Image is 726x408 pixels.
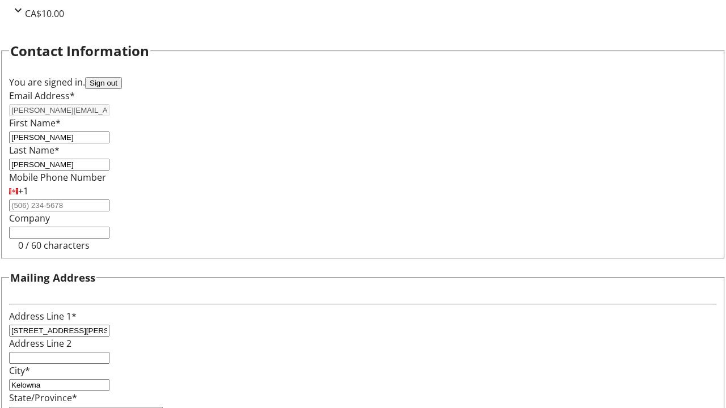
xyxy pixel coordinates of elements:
[9,75,717,89] div: You are signed in.
[9,379,109,391] input: City
[85,77,122,89] button: Sign out
[9,310,77,322] label: Address Line 1*
[18,239,90,252] tr-character-limit: 0 / 60 characters
[9,364,30,377] label: City*
[25,7,64,20] span: CA$10.00
[9,337,71,350] label: Address Line 2
[10,41,149,61] h2: Contact Information
[9,212,50,224] label: Company
[9,117,61,129] label: First Name*
[9,90,75,102] label: Email Address*
[9,171,106,184] label: Mobile Phone Number
[9,392,77,404] label: State/Province*
[10,270,95,286] h3: Mailing Address
[9,144,60,156] label: Last Name*
[9,325,109,337] input: Address
[9,199,109,211] input: (506) 234-5678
